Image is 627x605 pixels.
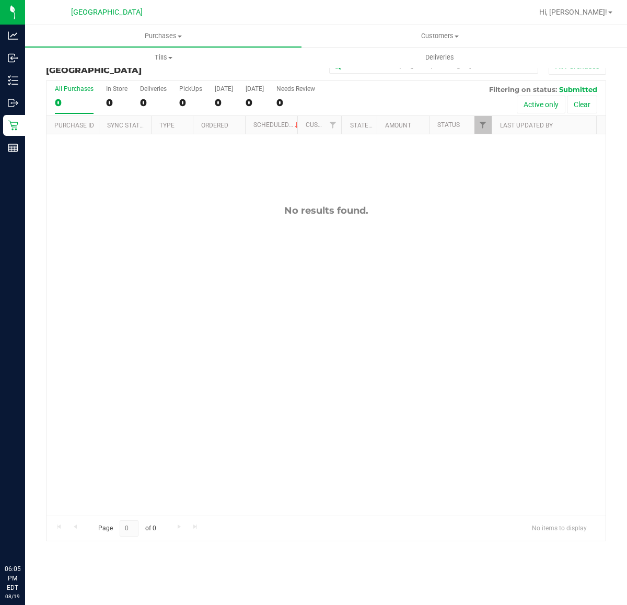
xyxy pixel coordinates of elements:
a: Purchases [25,25,301,47]
p: 08/19 [5,592,20,600]
a: Deliveries [301,46,578,68]
a: Ordered [201,122,228,129]
span: [GEOGRAPHIC_DATA] [71,8,143,17]
div: [DATE] [215,85,233,92]
a: Purchase ID [54,122,94,129]
span: Deliveries [411,53,468,62]
inline-svg: Inventory [8,75,18,86]
a: Last Updated By [500,122,553,129]
inline-svg: Reports [8,143,18,153]
a: Customer [306,121,338,129]
div: Needs Review [276,85,315,92]
button: Active only [517,96,565,113]
a: Type [159,122,175,129]
div: 0 [55,97,94,109]
span: Purchases [25,31,301,41]
span: [GEOGRAPHIC_DATA] [46,65,142,75]
h3: Purchase Fulfillment: [46,56,233,75]
button: Clear [567,96,597,113]
a: Sync Status [107,122,147,129]
div: 0 [179,97,202,109]
span: Hi, [PERSON_NAME]! [539,8,607,16]
span: Page of 0 [89,520,165,537]
a: Tills [25,46,301,68]
div: 0 [215,97,233,109]
a: Filter [474,116,492,134]
a: Scheduled [253,121,301,129]
a: Status [437,121,460,129]
a: State Registry ID [350,122,405,129]
iframe: Resource center [10,521,42,553]
span: Filtering on status: [489,85,557,94]
div: 0 [276,97,315,109]
div: 0 [246,97,264,109]
div: PickUps [179,85,202,92]
div: No results found. [47,205,606,216]
div: Deliveries [140,85,167,92]
inline-svg: Retail [8,120,18,131]
inline-svg: Analytics [8,30,18,41]
span: Submitted [559,85,597,94]
a: Filter [324,116,341,134]
p: 06:05 PM EDT [5,564,20,592]
a: Customers [301,25,578,47]
inline-svg: Outbound [8,98,18,108]
inline-svg: Inbound [8,53,18,63]
div: All Purchases [55,85,94,92]
a: Amount [385,122,411,129]
div: In Store [106,85,127,92]
div: 0 [140,97,167,109]
span: Tills [26,53,301,62]
div: 0 [106,97,127,109]
span: Customers [302,31,577,41]
div: [DATE] [246,85,264,92]
span: No items to display [524,520,595,536]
